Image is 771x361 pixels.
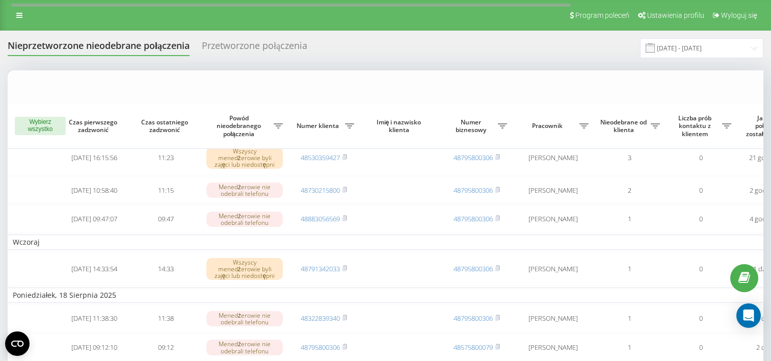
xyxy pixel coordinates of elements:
a: 48795800306 [454,153,493,162]
td: 0 [665,205,736,233]
div: Menedżerowie nie odebrali telefonu [206,311,283,326]
td: 09:12 [130,334,201,361]
button: Open CMP widget [5,331,30,356]
td: [DATE] 10:58:40 [59,177,130,204]
div: Wszyscy menedżerowie byli zajęci lub niedostępni [206,258,283,280]
a: 48530359427 [301,153,340,162]
span: Powód nieodebranego połączenia [206,114,274,138]
span: Nieodebrane od klienta [599,118,651,134]
div: Menedżerowie nie odebrali telefonu [206,212,283,227]
span: Czas ostatniego zadzwonić [138,118,193,134]
td: [DATE] 09:12:10 [59,334,130,361]
span: Wyloguj się [721,11,757,19]
a: 48795800306 [454,314,493,323]
td: 09:47 [130,205,201,233]
div: Menedżerowie nie odebrali telefonu [206,183,283,198]
a: 48575800079 [454,343,493,352]
span: Program poleceń [575,11,629,19]
a: 48795800306 [454,214,493,223]
td: 11:15 [130,177,201,204]
a: 48791342033 [301,264,340,273]
span: Pracownik [517,122,579,130]
td: [DATE] 11:38:30 [59,305,130,332]
td: 0 [665,305,736,332]
td: 0 [665,334,736,361]
td: [DATE] 14:33:54 [59,252,130,286]
td: 1 [594,334,665,361]
a: 48730215800 [301,186,340,195]
span: Numer klienta [293,122,345,130]
div: Menedżerowie nie odebrali telefonu [206,340,283,355]
td: 1 [594,205,665,233]
a: 48795800306 [301,343,340,352]
span: Imię i nazwisko klienta [368,118,432,134]
td: 2 [594,177,665,204]
td: 11:23 [130,141,201,175]
td: [PERSON_NAME] [512,205,594,233]
td: 0 [665,177,736,204]
td: [PERSON_NAME] [512,334,594,361]
td: [PERSON_NAME] [512,305,594,332]
span: Liczba prób kontaktu z klientem [670,114,722,138]
span: Czas pierwszego zadzwonić [67,118,122,134]
div: Nieprzetworzone nieodebrane połączenia [8,40,190,56]
td: 14:33 [130,252,201,286]
div: Wszyscy menedżerowie byli zajęci lub niedostępni [206,147,283,169]
td: [DATE] 16:15:56 [59,141,130,175]
td: 1 [594,305,665,332]
a: 48322839340 [301,314,340,323]
td: 0 [665,252,736,286]
span: Ustawienia profilu [647,11,704,19]
a: 48795800306 [454,186,493,195]
a: 48883056569 [301,214,340,223]
td: 3 [594,141,665,175]
div: Open Intercom Messenger [736,303,761,328]
td: [DATE] 09:47:07 [59,205,130,233]
button: Wybierz wszystko [15,117,66,135]
td: [PERSON_NAME] [512,177,594,204]
td: 1 [594,252,665,286]
td: [PERSON_NAME] [512,141,594,175]
div: Przetworzone połączenia [202,40,307,56]
a: 48795800306 [454,264,493,273]
td: 0 [665,141,736,175]
td: [PERSON_NAME] [512,252,594,286]
td: 11:38 [130,305,201,332]
span: Numer biznesowy [446,118,498,134]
